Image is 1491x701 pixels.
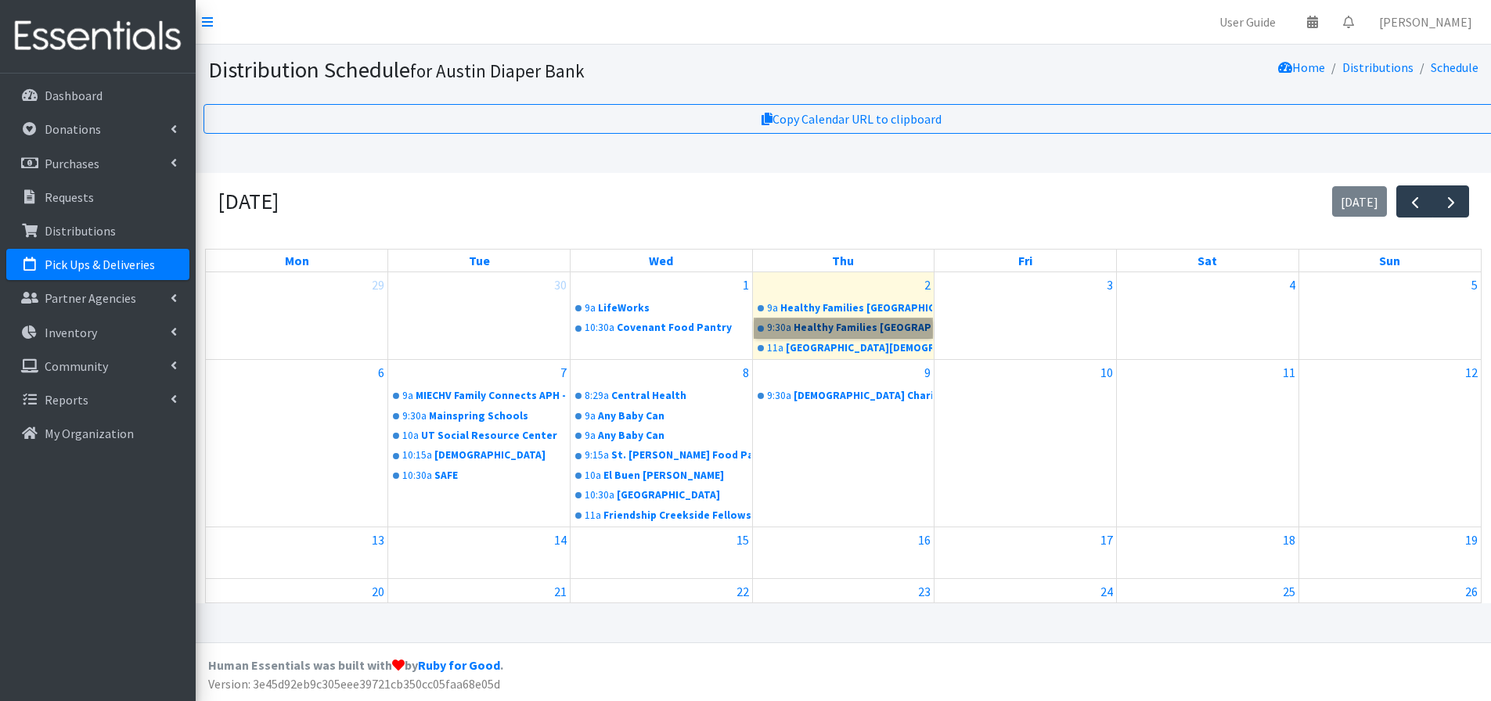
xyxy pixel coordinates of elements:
[617,487,751,503] div: [GEOGRAPHIC_DATA]
[786,340,933,356] div: [GEOGRAPHIC_DATA][DEMOGRAPHIC_DATA]
[646,250,676,271] a: Wednesday
[585,408,596,424] div: 9a
[570,527,752,578] td: October 15, 2025
[921,360,934,385] a: October 9, 2025
[6,10,189,63] img: HumanEssentials
[208,56,945,84] h1: Distribution Schedule
[45,426,134,441] p: My Organization
[585,428,596,444] div: 9a
[1117,272,1299,360] td: October 4, 2025
[416,388,568,404] div: MIECHV Family Connects APH - [GEOGRAPHIC_DATA]
[1468,272,1481,297] a: October 5, 2025
[617,320,751,336] div: Covenant Food Pantry
[733,527,752,552] a: October 15, 2025
[206,360,388,527] td: October 6, 2025
[45,257,155,272] p: Pick Ups & Deliveries
[935,360,1117,527] td: October 10, 2025
[572,299,751,318] a: 9aLifeWorks
[402,408,427,424] div: 9:30a
[45,325,97,340] p: Inventory
[1342,59,1414,75] a: Distributions
[755,318,933,337] a: 9:30aHealthy Families [GEOGRAPHIC_DATA]
[1286,272,1298,297] a: October 4, 2025
[752,578,935,630] td: October 23, 2025
[390,386,568,405] a: 9aMIECHV Family Connects APH - [GEOGRAPHIC_DATA]
[572,318,751,337] a: 10:30aCovenant Food Pantry
[557,360,570,385] a: October 7, 2025
[1462,360,1481,385] a: October 12, 2025
[603,468,751,484] div: El Buen [PERSON_NAME]
[1097,579,1116,604] a: October 24, 2025
[755,299,933,318] a: 9aHealthy Families [GEOGRAPHIC_DATA]
[1117,360,1299,527] td: October 11, 2025
[388,272,571,360] td: September 30, 2025
[369,579,387,604] a: October 20, 2025
[935,578,1117,630] td: October 24, 2025
[611,388,751,404] div: Central Health
[388,527,571,578] td: October 14, 2025
[740,272,752,297] a: October 1, 2025
[434,448,568,463] div: [DEMOGRAPHIC_DATA]
[402,388,413,404] div: 9a
[572,486,751,505] a: 10:30a[GEOGRAPHIC_DATA]
[1298,360,1481,527] td: October 12, 2025
[206,527,388,578] td: October 13, 2025
[6,384,189,415] a: Reports
[1298,527,1481,578] td: October 19, 2025
[572,446,751,465] a: 9:15aSt. [PERSON_NAME] Food Pantry
[572,506,751,525] a: 11aFriendship Creekside Fellowship
[767,340,783,356] div: 11a
[6,113,189,145] a: Donations
[733,579,752,604] a: October 22, 2025
[755,339,933,358] a: 11a[GEOGRAPHIC_DATA][DEMOGRAPHIC_DATA]
[390,407,568,426] a: 9:30aMainspring Schools
[551,579,570,604] a: October 21, 2025
[572,407,751,426] a: 9aAny Baby Can
[598,408,751,424] div: Any Baby Can
[572,426,751,445] a: 9aAny Baby Can
[1462,579,1481,604] a: October 26, 2025
[390,446,568,465] a: 10:15a[DEMOGRAPHIC_DATA]
[585,468,601,484] div: 10a
[915,579,934,604] a: October 23, 2025
[570,578,752,630] td: October 22, 2025
[6,215,189,246] a: Distributions
[45,223,116,239] p: Distributions
[208,657,503,673] strong: Human Essentials was built with by .
[551,272,570,297] a: September 30, 2025
[390,426,568,445] a: 10aUT Social Resource Center
[572,386,751,405] a: 8:29aCentral Health
[282,250,312,271] a: Monday
[935,272,1117,360] td: October 3, 2025
[390,466,568,485] a: 10:30aSAFE
[551,527,570,552] a: October 14, 2025
[45,121,101,137] p: Donations
[206,272,388,360] td: September 29, 2025
[767,300,778,316] div: 9a
[1207,6,1288,38] a: User Guide
[1015,250,1035,271] a: Friday
[410,59,585,82] small: for Austin Diaper Bank
[611,448,751,463] div: St. [PERSON_NAME] Food Pantry
[570,360,752,527] td: October 8, 2025
[1376,250,1403,271] a: Sunday
[1431,59,1478,75] a: Schedule
[780,300,933,316] div: Healthy Families [GEOGRAPHIC_DATA]
[402,468,432,484] div: 10:30a
[752,272,935,360] td: October 2, 2025
[402,428,419,444] div: 10a
[572,466,751,485] a: 10aEl Buen [PERSON_NAME]
[6,182,189,213] a: Requests
[1298,272,1481,360] td: October 5, 2025
[45,88,103,103] p: Dashboard
[466,250,493,271] a: Tuesday
[1298,578,1481,630] td: October 26, 2025
[585,487,614,503] div: 10:30a
[752,360,935,527] td: October 9, 2025
[369,272,387,297] a: September 29, 2025
[603,508,751,523] div: Friendship Creekside Fellowship
[434,468,568,484] div: SAFE
[6,249,189,280] a: Pick Ups & Deliveries
[755,386,933,405] a: 9:30a[DEMOGRAPHIC_DATA] Charities of [GEOGRAPHIC_DATA][US_STATE]
[935,527,1117,578] td: October 17, 2025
